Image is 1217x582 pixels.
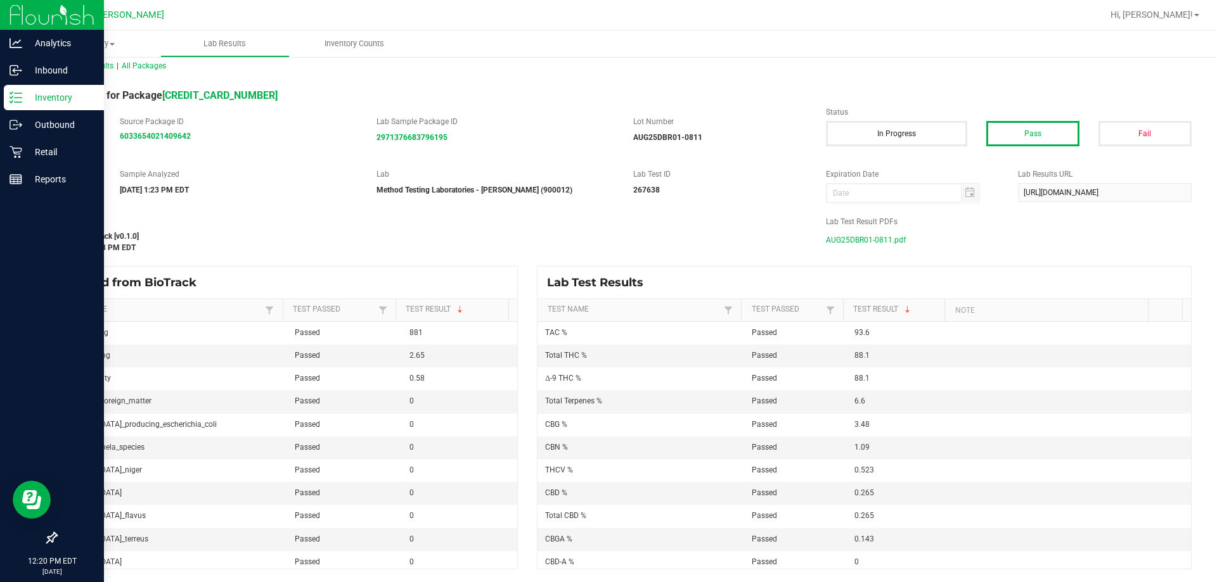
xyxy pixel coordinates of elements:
[545,535,572,543] span: CBGA %
[854,328,870,337] span: 93.6
[162,89,278,101] a: [CREDIT_CARD_NUMBER]
[409,396,414,405] span: 0
[545,465,573,474] span: THCV %
[826,121,967,146] button: In Progress
[409,443,414,452] span: 0
[633,168,807,180] label: Lab Test ID
[721,302,736,318] a: Filter
[826,106,1192,118] label: Status
[826,168,1000,180] label: Expiration Date
[633,116,807,127] label: Lot Number
[377,186,572,194] strong: Method Testing Laboratories - [PERSON_NAME] (900012)
[6,567,98,576] p: [DATE]
[548,305,721,315] a: Test NameSortable
[64,396,151,405] span: filth_feces_foreign_matter
[406,305,504,315] a: Test ResultSortable
[6,555,98,567] p: 12:20 PM EDT
[64,420,217,429] span: [MEDICAL_DATA]_producing_escherichia_coli
[854,443,870,452] span: 1.09
[10,64,22,77] inline-svg: Inbound
[409,557,414,566] span: 0
[377,168,614,180] label: Lab
[22,117,98,132] p: Outbound
[120,186,189,194] strong: [DATE] 1:23 PM EDT
[409,328,423,337] span: 881
[854,557,859,566] span: 0
[10,37,22,49] inline-svg: Analytics
[853,305,940,315] a: Test ResultSortable
[375,302,390,318] a: Filter
[409,374,425,383] span: 0.58
[854,465,874,474] span: 0.523
[295,511,320,520] span: Passed
[13,481,51,519] iframe: Resource center
[10,173,22,186] inline-svg: Reports
[295,396,320,405] span: Passed
[409,420,414,429] span: 0
[752,374,777,383] span: Passed
[752,511,777,520] span: Passed
[262,302,277,318] a: Filter
[752,443,777,452] span: Passed
[56,89,278,101] span: Lab Result for Package
[295,488,320,497] span: Passed
[1018,168,1192,180] label: Lab Results URL
[854,511,874,520] span: 0.265
[633,186,660,194] strong: 267638
[22,90,98,105] p: Inventory
[903,305,913,315] span: Sortable
[295,351,320,360] span: Passed
[409,535,414,543] span: 0
[826,231,906,250] span: AUG25DBR01-0811.pdf
[986,121,1079,146] button: Pass
[545,488,567,497] span: CBD %
[290,30,420,57] a: Inventory Counts
[752,420,777,429] span: Passed
[854,420,870,429] span: 3.48
[633,133,702,142] strong: AUG25DBR01-0811
[854,535,874,543] span: 0.143
[295,374,320,383] span: Passed
[295,557,320,566] span: Passed
[66,275,206,289] span: Synced from BioTrack
[545,328,567,337] span: TAC %
[122,61,166,70] span: All Packages
[377,133,448,142] a: 2971376683796195
[545,351,587,360] span: Total THC %
[752,351,777,360] span: Passed
[1111,9,1193,20] span: Hi, [PERSON_NAME]!
[752,396,777,405] span: Passed
[295,420,320,429] span: Passed
[545,511,586,520] span: Total CBD %
[409,511,414,520] span: 0
[120,168,357,180] label: Sample Analyzed
[120,116,357,127] label: Source Package ID
[22,144,98,160] p: Retail
[295,443,320,452] span: Passed
[56,216,807,227] label: Last Modified
[293,305,375,315] a: Test PassedSortable
[22,172,98,187] p: Reports
[66,305,262,315] a: Test NameSortable
[752,488,777,497] span: Passed
[752,305,823,315] a: Test PassedSortable
[10,146,22,158] inline-svg: Retail
[10,118,22,131] inline-svg: Outbound
[64,511,146,520] span: [MEDICAL_DATA]_flavus
[823,302,838,318] a: Filter
[64,535,148,543] span: [MEDICAL_DATA]_terreus
[295,535,320,543] span: Passed
[94,9,164,20] span: [PERSON_NAME]
[120,132,191,141] strong: 6033654021409642
[22,35,98,51] p: Analytics
[545,396,602,405] span: Total Terpenes %
[295,328,320,337] span: Passed
[854,374,870,383] span: 88.1
[826,216,1192,227] label: Lab Test Result PDFs
[752,328,777,337] span: Passed
[409,465,414,474] span: 0
[545,420,567,429] span: CBG %
[944,299,1148,322] th: Note
[377,116,614,127] label: Lab Sample Package ID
